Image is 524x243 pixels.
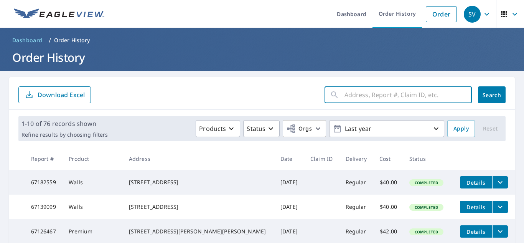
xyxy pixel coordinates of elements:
[373,170,403,195] td: $40.00
[274,170,304,195] td: [DATE]
[129,179,268,186] div: [STREET_ADDRESS]
[25,195,63,219] td: 67139099
[447,120,475,137] button: Apply
[410,205,443,210] span: Completed
[63,195,123,219] td: Walls
[274,147,304,170] th: Date
[283,120,326,137] button: Orgs
[18,86,91,103] button: Download Excel
[38,91,85,99] p: Download Excel
[129,203,268,211] div: [STREET_ADDRESS]
[339,147,373,170] th: Delivery
[123,147,274,170] th: Address
[247,124,265,133] p: Status
[9,50,515,65] h1: Order History
[21,131,108,138] p: Refine results by choosing filters
[373,195,403,219] td: $40.00
[196,120,240,137] button: Products
[329,120,444,137] button: Last year
[464,6,481,23] div: SV
[465,179,488,186] span: Details
[453,124,469,134] span: Apply
[286,124,312,134] span: Orgs
[63,147,123,170] th: Product
[63,170,123,195] td: Walls
[403,147,454,170] th: Status
[9,34,515,46] nav: breadcrumb
[373,147,403,170] th: Cost
[342,122,432,136] p: Last year
[129,228,268,235] div: [STREET_ADDRESS][PERSON_NAME][PERSON_NAME]
[25,170,63,195] td: 67182559
[339,170,373,195] td: Regular
[478,86,506,103] button: Search
[199,124,226,133] p: Products
[492,225,508,238] button: filesDropdownBtn-67126467
[460,225,492,238] button: detailsBtn-67126467
[274,195,304,219] td: [DATE]
[304,147,339,170] th: Claim ID
[465,203,488,211] span: Details
[14,8,104,20] img: EV Logo
[410,180,443,185] span: Completed
[410,229,443,235] span: Completed
[243,120,280,137] button: Status
[344,84,472,106] input: Address, Report #, Claim ID, etc.
[460,176,492,188] button: detailsBtn-67182559
[25,147,63,170] th: Report #
[492,176,508,188] button: filesDropdownBtn-67182559
[484,91,499,99] span: Search
[12,36,43,44] span: Dashboard
[49,36,51,45] li: /
[339,195,373,219] td: Regular
[465,228,488,235] span: Details
[54,36,90,44] p: Order History
[426,6,457,22] a: Order
[460,201,492,213] button: detailsBtn-67139099
[492,201,508,213] button: filesDropdownBtn-67139099
[21,119,108,128] p: 1-10 of 76 records shown
[9,34,46,46] a: Dashboard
